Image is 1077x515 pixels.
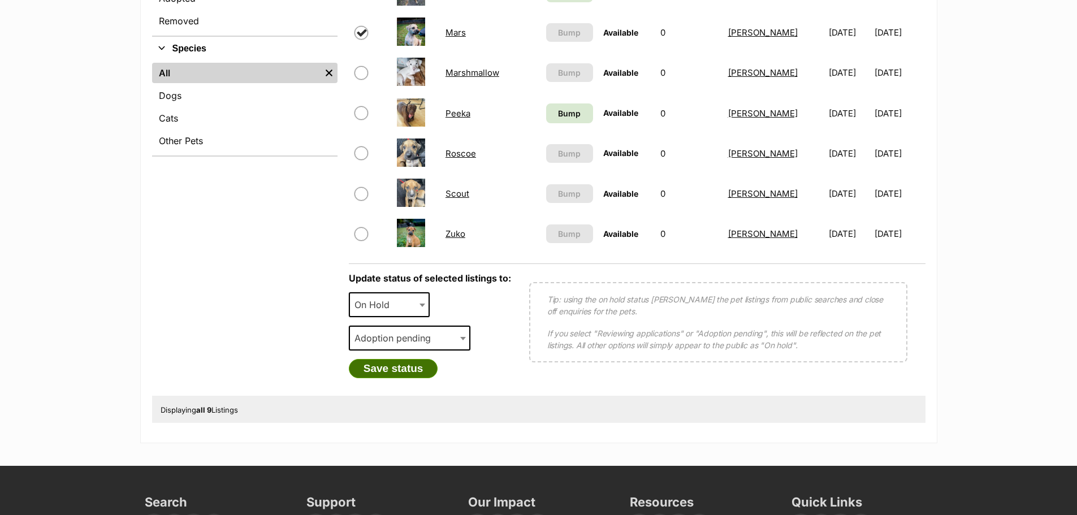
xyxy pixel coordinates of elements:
[656,53,723,92] td: 0
[152,60,338,155] div: Species
[875,13,924,52] td: [DATE]
[603,108,638,118] span: Available
[656,94,723,133] td: 0
[546,224,593,243] button: Bump
[875,94,924,133] td: [DATE]
[445,27,466,38] a: Mars
[875,174,924,213] td: [DATE]
[558,188,581,200] span: Bump
[656,13,723,52] td: 0
[728,188,798,199] a: [PERSON_NAME]
[547,293,889,317] p: Tip: using the on hold status [PERSON_NAME] the pet listings from public searches and close off e...
[558,148,581,159] span: Bump
[152,85,338,106] a: Dogs
[824,214,873,253] td: [DATE]
[728,228,798,239] a: [PERSON_NAME]
[349,326,470,350] span: Adoption pending
[558,228,581,240] span: Bump
[445,67,499,78] a: Marshmallow
[875,53,924,92] td: [DATE]
[875,134,924,173] td: [DATE]
[558,67,581,79] span: Bump
[546,144,593,163] button: Bump
[603,189,638,198] span: Available
[445,188,469,199] a: Scout
[875,214,924,253] td: [DATE]
[349,292,430,317] span: On Hold
[349,359,438,378] button: Save status
[656,214,723,253] td: 0
[603,28,638,37] span: Available
[824,94,873,133] td: [DATE]
[546,103,593,123] a: Bump
[547,327,889,351] p: If you select "Reviewing applications" or "Adoption pending", this will be reflected on the pet l...
[152,11,338,31] a: Removed
[728,67,798,78] a: [PERSON_NAME]
[728,148,798,159] a: [PERSON_NAME]
[350,330,442,346] span: Adoption pending
[152,63,321,83] a: All
[152,108,338,128] a: Cats
[152,131,338,151] a: Other Pets
[656,134,723,173] td: 0
[445,108,470,119] a: Peeka
[728,27,798,38] a: [PERSON_NAME]
[321,63,338,83] a: Remove filter
[603,148,638,158] span: Available
[603,229,638,239] span: Available
[824,53,873,92] td: [DATE]
[161,405,238,414] span: Displaying Listings
[546,63,593,82] button: Bump
[196,405,211,414] strong: all 9
[603,68,638,77] span: Available
[546,23,593,42] button: Bump
[824,13,873,52] td: [DATE]
[558,27,581,38] span: Bump
[656,174,723,213] td: 0
[728,108,798,119] a: [PERSON_NAME]
[546,184,593,203] button: Bump
[445,148,476,159] a: Roscoe
[349,272,511,284] label: Update status of selected listings to:
[824,174,873,213] td: [DATE]
[558,107,581,119] span: Bump
[152,41,338,56] button: Species
[824,134,873,173] td: [DATE]
[445,228,465,239] a: Zuko
[350,297,401,313] span: On Hold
